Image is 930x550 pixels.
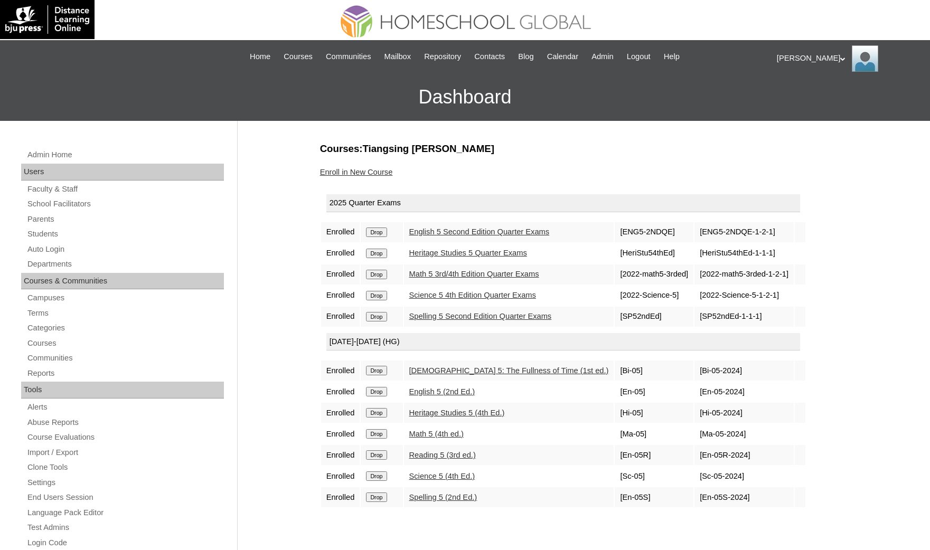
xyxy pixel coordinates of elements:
[615,307,693,327] td: [SP52ndEd]
[26,321,224,335] a: Categories
[250,51,270,63] span: Home
[278,51,318,63] a: Courses
[326,51,371,63] span: Communities
[321,403,360,423] td: Enrolled
[694,487,794,507] td: [En-05S-2024]
[26,213,224,226] a: Parents
[615,286,693,306] td: [2022-Science-5]
[615,361,693,381] td: [Bi-05]
[409,493,477,501] a: Spelling 5 (2nd Ed.)
[26,291,224,305] a: Campuses
[26,506,224,519] a: Language Pack Editor
[615,264,693,285] td: [2022-math5-3rded]
[542,51,584,63] a: Calendar
[622,51,656,63] a: Logout
[366,366,387,375] input: Drop
[659,51,685,63] a: Help
[694,445,794,465] td: [En-05R-2024]
[366,408,387,418] input: Drop
[321,361,360,381] td: Enrolled
[284,51,313,63] span: Courses
[321,466,360,486] td: Enrolled
[409,291,536,299] a: Science 5 4th Edition Quarter Exams
[694,424,794,444] td: [Ma-05-2024]
[320,168,393,176] a: Enroll in New Course
[326,194,800,212] div: 2025 Quarter Exams
[384,51,411,63] span: Mailbox
[586,51,619,63] a: Admin
[513,51,539,63] a: Blog
[419,51,466,63] a: Repository
[615,403,693,423] td: [Hi-05]
[366,450,387,460] input: Drop
[615,382,693,402] td: [En-05]
[26,243,224,256] a: Auto Login
[694,243,794,263] td: [HeriStu54thEd-1-1-1]
[5,73,925,121] h3: Dashboard
[26,461,224,474] a: Clone Tools
[474,51,505,63] span: Contacts
[694,307,794,327] td: [SP52ndEd-1-1-1]
[627,51,651,63] span: Logout
[852,45,878,72] img: Ariane Ebuen
[694,382,794,402] td: [En-05-2024]
[694,264,794,285] td: [2022-math5-3rded-1-2-1]
[26,258,224,271] a: Departments
[321,307,360,327] td: Enrolled
[321,286,360,306] td: Enrolled
[591,51,614,63] span: Admin
[694,286,794,306] td: [2022-Science-5-1-2-1]
[366,249,387,258] input: Drop
[321,424,360,444] td: Enrolled
[26,307,224,320] a: Terms
[26,352,224,365] a: Communities
[469,51,510,63] a: Contacts
[320,142,843,156] h3: Courses:Tiangsing [PERSON_NAME]
[321,222,360,242] td: Enrolled
[409,451,476,459] a: Reading 5 (3rd ed.)
[409,366,609,375] a: [DEMOGRAPHIC_DATA] 5: The Fullness of Time (1st ed.)
[366,471,387,481] input: Drop
[694,403,794,423] td: [Hi-05-2024]
[615,487,693,507] td: [En-05S]
[615,445,693,465] td: [En-05R]
[366,387,387,396] input: Drop
[5,5,89,34] img: logo-white.png
[366,429,387,439] input: Drop
[26,431,224,444] a: Course Evaluations
[26,521,224,534] a: Test Admins
[321,243,360,263] td: Enrolled
[245,51,276,63] a: Home
[26,197,224,211] a: School Facilitators
[615,243,693,263] td: [HeriStu54thEd]
[547,51,578,63] span: Calendar
[26,367,224,380] a: Reports
[409,430,464,438] a: Math 5 (4th ed.)
[21,164,224,181] div: Users
[409,409,505,417] a: Heritage Studies 5 (4th Ed.)
[26,337,224,350] a: Courses
[26,183,224,196] a: Faculty & Staff
[26,446,224,459] a: Import / Export
[26,401,224,414] a: Alerts
[21,382,224,399] div: Tools
[366,270,387,279] input: Drop
[409,472,475,480] a: Science 5 (4th Ed.)
[409,312,552,320] a: Spelling 5 Second Edition Quarter Exams
[518,51,533,63] span: Blog
[26,227,224,241] a: Students
[409,387,475,396] a: English 5 (2nd Ed.)
[26,148,224,162] a: Admin Home
[366,492,387,502] input: Drop
[379,51,417,63] a: Mailbox
[409,270,539,278] a: Math 5 3rd/4th Edition Quarter Exams
[21,273,224,290] div: Courses & Communities
[694,361,794,381] td: [Bi-05-2024]
[326,333,800,351] div: [DATE]-[DATE] (HG)
[321,487,360,507] td: Enrolled
[366,227,387,237] input: Drop
[424,51,461,63] span: Repository
[615,222,693,242] td: [ENG5-2NDQE]
[409,227,550,236] a: English 5 Second Edition Quarter Exams
[321,264,360,285] td: Enrolled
